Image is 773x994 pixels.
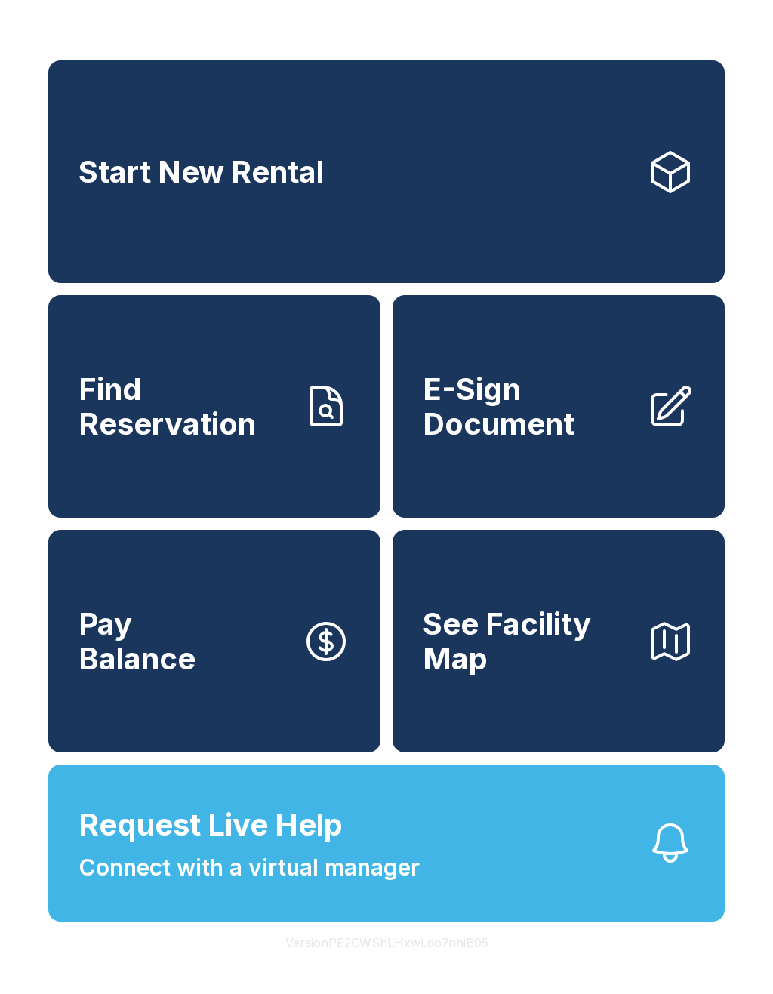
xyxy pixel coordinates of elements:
[423,372,634,441] span: E-Sign Document
[48,295,380,518] a: Find Reservation
[393,295,725,518] a: E-Sign Document
[393,530,725,752] button: See Facility Map
[48,60,725,283] a: Start New Rental
[79,607,196,675] span: Pay Balance
[79,155,324,189] span: Start New Rental
[48,530,380,752] a: PayBalance
[79,851,420,885] span: Connect with a virtual manager
[79,372,290,441] span: Find Reservation
[423,607,634,675] span: See Facility Map
[273,922,500,964] button: VersionPE2CWShLHxwLdo7nhiB05
[79,802,343,848] span: Request Live Help
[48,765,725,922] button: Request Live HelpConnect with a virtual manager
